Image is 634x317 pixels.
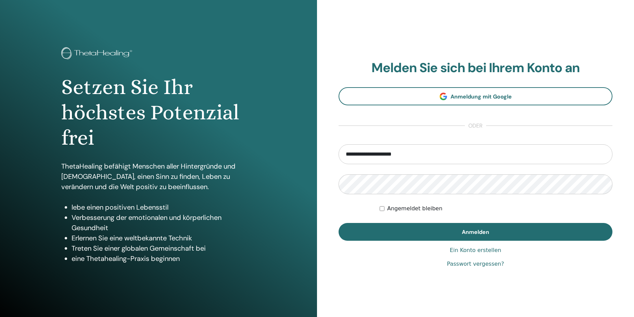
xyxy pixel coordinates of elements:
button: Anmelden [339,223,612,241]
h2: Melden Sie sich bei Ihrem Konto an [339,60,612,76]
li: Verbesserung der emotionalen und körperlichen Gesundheit [72,212,255,233]
a: Anmeldung mit Google [339,87,612,105]
li: Erlernen Sie eine weltbekannte Technik [72,233,255,243]
h1: Setzen Sie Ihr höchstes Potenzial frei [61,75,255,151]
p: ThetaHealing befähigt Menschen aller Hintergründe und [DEMOGRAPHIC_DATA], einen Sinn zu finden, L... [61,161,255,192]
span: Anmeldung mit Google [451,93,512,100]
li: Treten Sie einer globalen Gemeinschaft bei [72,243,255,253]
li: lebe einen positiven Lebensstil [72,202,255,212]
span: oder [465,122,486,130]
a: Ein Konto erstellen [450,246,501,254]
div: Keep me authenticated indefinitely or until I manually logout [380,204,612,213]
span: Anmelden [462,228,489,236]
label: Angemeldet bleiben [387,204,442,213]
a: Passwort vergessen? [447,260,504,268]
li: eine Thetahealing-Praxis beginnen [72,253,255,264]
